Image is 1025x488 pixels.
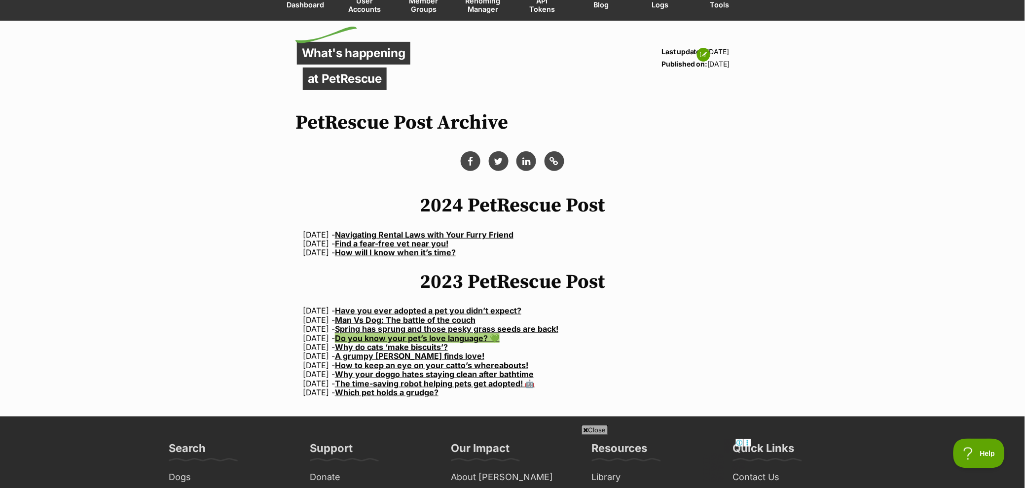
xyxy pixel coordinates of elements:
div: [DATE] - [303,334,722,343]
img: decorative flick [295,27,357,43]
h1: 2023 PetRescue Post [303,271,722,293]
div: [DATE] - [303,230,722,239]
a: Spring has sprung and those pesky grass seeds are back! [335,324,558,334]
a: A grumpy [PERSON_NAME] finds love! [335,351,484,361]
div: [DATE] - [303,388,722,397]
p: [DATE] [662,45,730,58]
a: Why do cats ‘make biscuits’? [335,342,448,352]
button: Share via facebook [461,151,480,171]
h3: Search [169,441,206,461]
a: Contact Us [729,470,860,485]
a: Which pet holds a grudge? [335,387,439,397]
strong: Last updated: [662,47,707,56]
div: [DATE] - [303,315,722,324]
button: Copy link [545,151,564,171]
iframe: Help Scout Beacon - Open [953,439,1005,468]
h1: 2024 PetRescue Post [303,194,722,217]
a: How to keep an eye on your catto’s whereabouts! [335,360,528,370]
p: [DATE] [662,58,730,70]
a: Share via Twitter [489,151,509,171]
p: What's happening [297,42,410,65]
a: Why your doggo hates staying clean after bathtime [335,369,534,379]
a: How will I know when it’s time? [335,247,456,257]
div: [DATE] - [303,248,722,257]
div: [DATE] - [303,351,722,360]
a: Have you ever adopted a pet you didn’t expect? [335,306,521,315]
div: [DATE] - [303,306,722,315]
p: at PetRescue [303,68,387,90]
a: Do you know your pet’s love language? 💚 [335,333,500,343]
h1: PetRescue Post Archive [295,111,508,134]
a: Dogs [165,470,296,485]
div: [DATE] - [303,324,722,333]
div: [DATE] - [303,361,722,370]
a: Navigating Rental Laws with Your Furry Friend [335,230,513,240]
span: Close [582,425,608,435]
div: [DATE] - [303,379,722,388]
a: Man Vs Dog: The battle of the couch [335,315,476,325]
a: Share via Linkedin [516,151,536,171]
div: [DATE] - [303,343,722,351]
h3: Quick Links [733,441,795,461]
strong: Published on: [662,60,707,68]
a: The time-saving robot helping pets get adopted! 🤖 [335,379,535,388]
div: [DATE] - [303,239,722,248]
iframe: Advertisement [273,439,752,483]
a: Find a fear-free vet near you! [335,239,448,248]
div: [DATE] - [303,370,722,379]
